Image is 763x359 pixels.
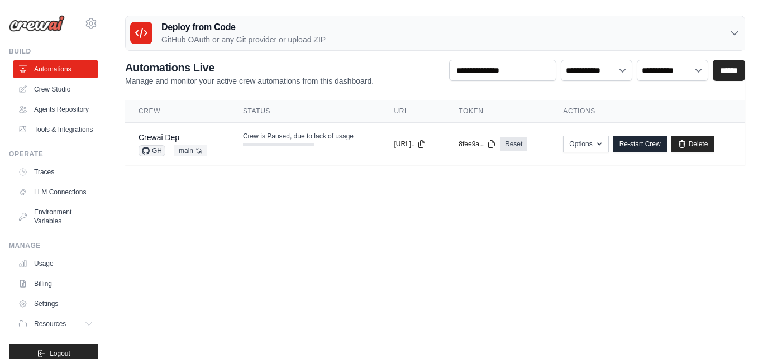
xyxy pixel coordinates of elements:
th: Token [445,100,550,123]
div: Operate [9,150,98,159]
a: Reset [500,137,527,151]
a: Re-start Crew [613,136,667,152]
th: URL [381,100,446,123]
span: GH [139,145,165,156]
p: GitHub OAuth or any Git provider or upload ZIP [161,34,326,45]
div: Manage [9,241,98,250]
a: Tools & Integrations [13,121,98,138]
button: Resources [13,315,98,333]
a: Delete [671,136,714,152]
a: Crew Studio [13,80,98,98]
div: Build [9,47,98,56]
a: Environment Variables [13,203,98,230]
a: Automations [13,60,98,78]
a: Agents Repository [13,100,98,118]
h3: Deploy from Code [161,21,326,34]
span: Crew is Paused, due to lack of usage [243,132,354,141]
a: Settings [13,295,98,313]
th: Crew [125,100,230,123]
span: Logout [50,349,70,358]
th: Actions [550,100,745,123]
p: Manage and monitor your active crew automations from this dashboard. [125,75,374,87]
span: Resources [34,319,66,328]
iframe: Chat Widget [707,305,763,359]
a: Crewai Dep [139,133,179,142]
h2: Automations Live [125,60,374,75]
button: 8fee9a... [459,140,496,149]
th: Status [230,100,381,123]
span: main [174,145,207,156]
button: Options [563,136,608,152]
a: Traces [13,163,98,181]
a: Usage [13,255,98,272]
a: Billing [13,275,98,293]
a: LLM Connections [13,183,98,201]
img: Logo [9,15,65,32]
